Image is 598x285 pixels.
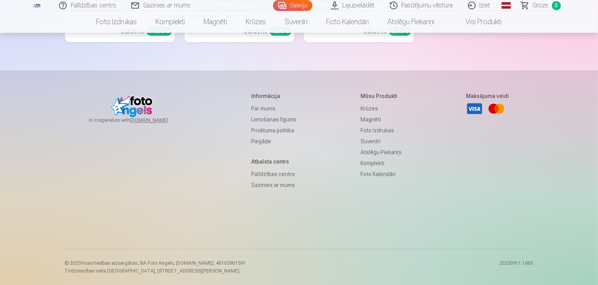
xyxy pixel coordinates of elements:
a: Magnēti [195,11,237,33]
h5: Atbalsta centrs [251,158,296,166]
a: Krūzes [361,103,402,114]
p: © 2025 Visas tiesības aizsargātas. , [65,260,246,266]
div: 4,30 € [270,27,291,36]
a: Foto izdrukas [361,125,402,136]
a: Foto kalendāri [361,169,402,180]
a: Lietošanas līgums [251,114,296,125]
a: Komplekti [361,158,402,169]
div: 11,30 € [146,27,172,36]
a: Suvenīri [361,136,402,147]
a: Mastercard [488,100,505,117]
p: Tirdzniecības vieta [GEOGRAPHIC_DATA], [STREET_ADDRESS][PERSON_NAME] [65,268,246,274]
a: Suvenīri [276,11,317,33]
span: SIA Foto Angels, [DOMAIN_NAME]. 40103901591 [140,260,246,266]
a: Magnēti [361,114,402,125]
a: Visi produkti [444,11,511,33]
a: Foto kalendāri [317,11,378,33]
a: Palīdzības centrs [251,169,296,180]
a: Krūzes [237,11,276,33]
a: Par mums [251,103,296,114]
a: Foto izdrukas [87,11,146,33]
a: Privātuma politika [251,125,296,136]
span: In cooperation with [89,117,187,123]
span: Grozs [533,1,549,10]
img: /fa1 [33,3,41,8]
h5: Mūsu produkti [361,92,402,100]
h5: Maksājuma veidi [466,92,509,100]
a: [DOMAIN_NAME] [130,117,187,123]
a: Atslēgu piekariņi [378,11,444,33]
a: Atslēgu piekariņi [361,147,402,158]
a: Visa [466,100,483,117]
a: Sazinies ar mums [251,180,296,191]
h5: Informācija [251,92,296,100]
span: 0 [552,1,561,10]
a: Komplekti [146,11,195,33]
div: 6,90 € [389,27,411,36]
a: Piegāde [251,136,296,147]
p: 20250911.1600 [500,260,534,274]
